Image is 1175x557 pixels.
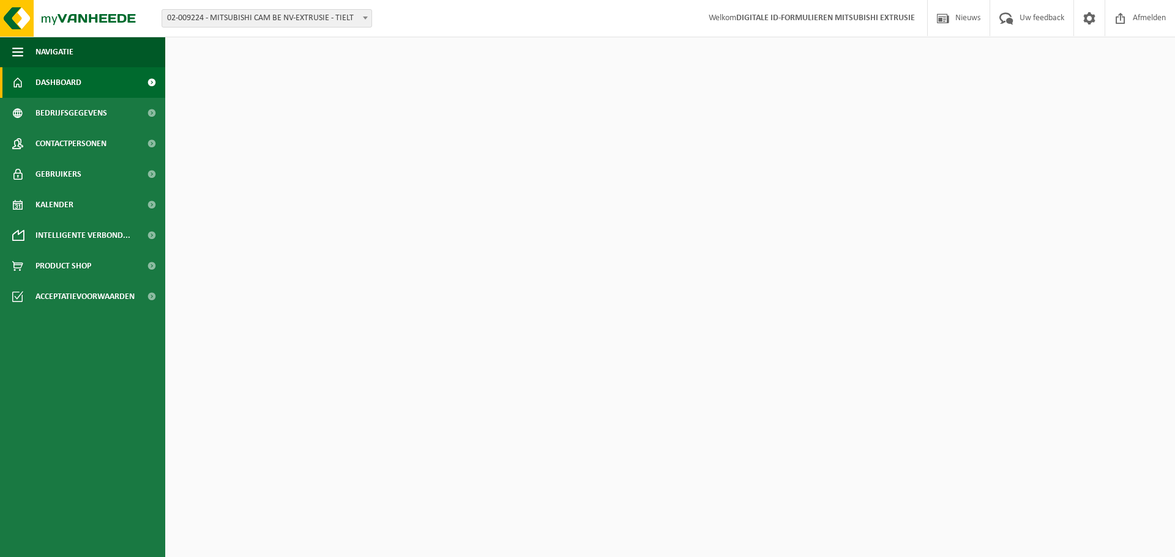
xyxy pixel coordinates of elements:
[35,67,81,98] span: Dashboard
[162,10,371,27] span: 02-009224 - MITSUBISHI CAM BE NV-EXTRUSIE - TIELT
[35,37,73,67] span: Navigatie
[35,281,135,312] span: Acceptatievoorwaarden
[162,9,372,28] span: 02-009224 - MITSUBISHI CAM BE NV-EXTRUSIE - TIELT
[35,159,81,190] span: Gebruikers
[35,128,106,159] span: Contactpersonen
[35,98,107,128] span: Bedrijfsgegevens
[35,251,91,281] span: Product Shop
[736,13,915,23] strong: DIGITALE ID-FORMULIEREN MITSUBISHI EXTRUSIE
[35,220,130,251] span: Intelligente verbond...
[35,190,73,220] span: Kalender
